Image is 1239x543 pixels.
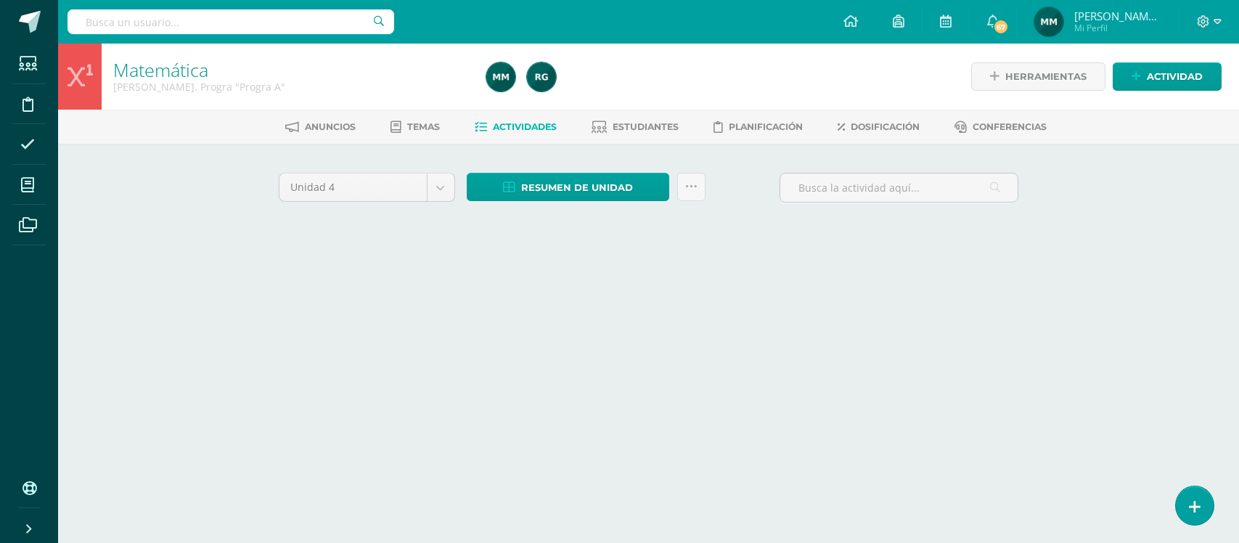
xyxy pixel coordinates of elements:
[407,121,440,132] span: Temas
[285,115,356,139] a: Anuncios
[475,115,557,139] a: Actividades
[305,121,356,132] span: Anuncios
[113,60,469,80] h1: Matemática
[1005,63,1087,90] span: Herramientas
[1074,9,1161,23] span: [PERSON_NAME] de [PERSON_NAME]
[1113,62,1222,91] a: Actividad
[486,62,515,91] img: 1eb62c5f52af67772d86aeebb57c5bc6.png
[729,121,803,132] span: Planificación
[851,121,920,132] span: Dosificación
[68,9,394,34] input: Busca un usuario...
[592,115,679,139] a: Estudiantes
[521,174,633,201] span: Resumen de unidad
[713,115,803,139] a: Planificación
[838,115,920,139] a: Dosificación
[290,173,416,201] span: Unidad 4
[279,173,454,201] a: Unidad 4
[113,57,208,82] a: Matemática
[993,19,1009,35] span: 67
[113,80,469,94] div: Quinto Bach. Progra 'Progra A'
[1074,22,1161,34] span: Mi Perfil
[613,121,679,132] span: Estudiantes
[527,62,556,91] img: e044b199acd34bf570a575bac584e1d1.png
[493,121,557,132] span: Actividades
[1147,63,1203,90] span: Actividad
[467,173,669,201] a: Resumen de unidad
[973,121,1047,132] span: Conferencias
[971,62,1105,91] a: Herramientas
[780,173,1018,202] input: Busca la actividad aquí...
[1034,7,1063,36] img: 1eb62c5f52af67772d86aeebb57c5bc6.png
[954,115,1047,139] a: Conferencias
[390,115,440,139] a: Temas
